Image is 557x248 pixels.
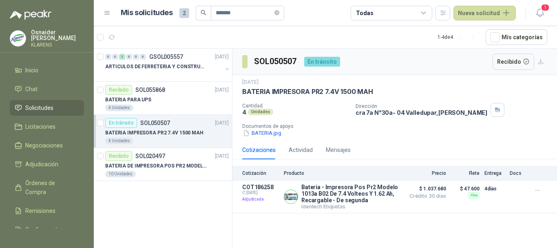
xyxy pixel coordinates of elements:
div: Mensajes [326,145,351,154]
span: Licitaciones [25,122,55,131]
span: Configuración [25,225,61,234]
p: Documentos de apoyo [242,123,554,129]
a: Órdenes de Compra [10,175,84,200]
a: RecibidoSOL055868[DATE] BATERIA PARA UPS4 Unidades [94,82,232,115]
p: Precio [405,170,446,176]
p: [DATE] [215,152,229,160]
div: Unidades [248,109,273,115]
p: Dirección [356,103,487,109]
span: C: [DATE] [242,190,279,195]
div: Recibido [105,151,132,161]
span: Solicitudes [25,103,53,112]
p: Flete [451,170,480,176]
div: 10 Unidades [105,171,136,177]
img: Company Logo [10,31,26,46]
p: cra 7a N°30a- 04 Valledupar , [PERSON_NAME] [356,109,487,116]
p: COT186258 [242,184,279,190]
a: Solicitudes [10,100,84,116]
span: close-circle [274,10,279,15]
span: Adjudicación [25,160,58,169]
p: SOL050507 [140,120,170,126]
h1: Mis solicitudes [121,7,173,19]
p: BATERIA IMPRESORA PR2 7.4V 1500 MAH [105,129,203,137]
div: 1 - 4 de 4 [438,31,479,44]
p: [DATE] [215,53,229,61]
h3: SOL050507 [254,55,298,68]
div: Todas [356,9,373,18]
button: Mís categorías [486,29,547,45]
p: BATERIA DE IMPRESORA POS PR2 MODELO 1013A B02 DE 7.4 VOLTEOS Y 1.62 AH, RECARGABLE [105,162,207,170]
p: 4 [242,109,246,116]
p: [DATE] [215,86,229,94]
button: 1 [533,6,547,20]
img: Logo peakr [10,10,51,20]
a: Remisiones [10,203,84,219]
a: Adjudicación [10,156,84,172]
p: Identech Etiquetas [301,203,400,210]
span: Inicio [25,66,38,75]
div: 0 [126,54,132,60]
div: Recibido [105,85,132,95]
p: 4 días [484,184,505,194]
p: SOL020497 [135,153,165,159]
p: SOL055868 [135,87,165,93]
p: Cotización [242,170,279,176]
p: BATERIA IMPRESORA PR2 7.4V 1500 MAH [242,87,373,96]
span: 1 [541,4,550,11]
span: Negociaciones [25,141,63,150]
div: En tránsito [105,118,137,128]
a: Negociaciones [10,138,84,153]
div: 4 Unidades [105,138,133,144]
p: ARTICULOS DE FERRETERIA Y CONSTRUCCION EN GENERAL [105,63,207,71]
p: $ 47.600 [451,184,480,194]
p: KLARENS [31,42,84,47]
a: En tránsitoSOL050507[DATE] BATERIA IMPRESORA PR2 7.4V 1500 MAH4 Unidades [94,115,232,148]
a: 0 0 1 0 0 0 GSOL005557[DATE] ARTICULOS DE FERRETERIA Y CONSTRUCCION EN GENERAL [105,52,230,78]
span: Crédito 30 días [405,194,446,199]
span: Chat [25,85,38,94]
p: Entrega [484,170,505,176]
p: Docs [510,170,526,176]
span: Remisiones [25,206,55,215]
p: Adjudicada [242,195,279,203]
button: Recibido [493,54,535,70]
span: search [201,10,206,16]
span: Órdenes de Compra [25,179,76,197]
a: Configuración [10,222,84,237]
div: Cotizaciones [242,145,276,154]
div: 1 [119,54,125,60]
p: [DATE] [242,78,259,86]
p: Cantidad [242,103,349,109]
p: Bateria - Impresora Pos Pr2 Modelo 1013a B02 De 7.4 Volteos Y 1.62 Ah, Recargable - De segunda [301,184,400,203]
div: Actividad [289,145,313,154]
span: 2 [179,8,189,18]
div: 0 [140,54,146,60]
div: En tránsito [304,57,340,67]
a: Inicio [10,63,84,78]
a: Chat [10,81,84,97]
a: Licitaciones [10,119,84,134]
img: Company Logo [284,190,298,203]
span: $ 1.037.680 [405,184,446,194]
p: BATERIA PARA UPS [105,96,151,104]
div: 0 [112,54,118,60]
button: BATERIA.jpg [242,129,282,138]
p: Osnaider [PERSON_NAME] [31,29,84,41]
p: [DATE] [215,119,229,127]
div: Flex [468,192,480,199]
span: close-circle [274,9,279,17]
button: Nueva solicitud [453,6,516,20]
div: 4 Unidades [105,105,133,111]
a: RecibidoSOL020497[DATE] BATERIA DE IMPRESORA POS PR2 MODELO 1013A B02 DE 7.4 VOLTEOS Y 1.62 AH, R... [94,148,232,181]
div: 0 [105,54,111,60]
p: Producto [284,170,400,176]
p: GSOL005557 [149,54,183,60]
div: 0 [133,54,139,60]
